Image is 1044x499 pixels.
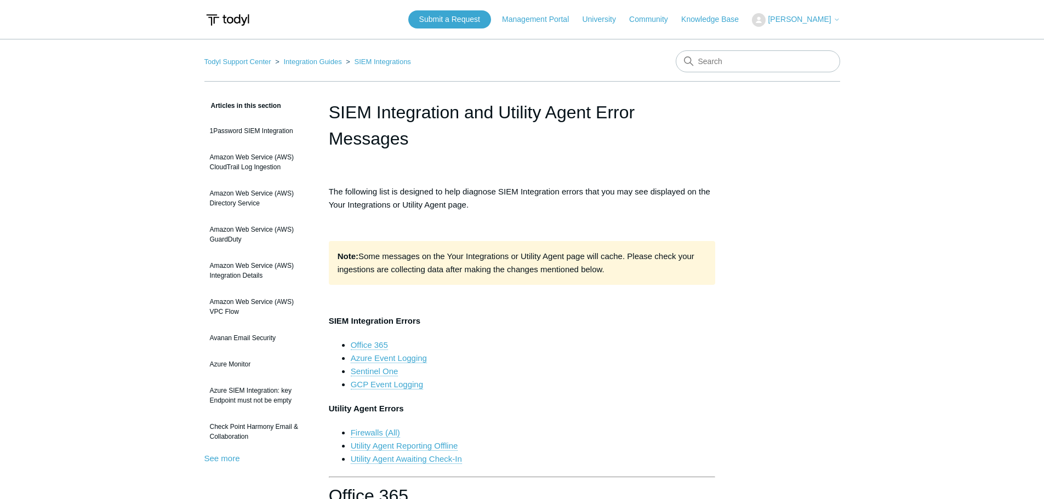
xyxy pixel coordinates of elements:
[351,441,458,451] a: Utility Agent Reporting Offline
[351,366,398,376] a: Sentinel One
[204,454,240,463] a: See more
[204,291,312,322] a: Amazon Web Service (AWS) VPC Flow
[338,251,358,261] strong: Note:
[351,454,462,464] a: Utility Agent Awaiting Check-In
[329,185,716,211] p: The following list is designed to help diagnose SIEM Integration errors that you may see displaye...
[204,328,312,348] a: Avanan Email Security
[204,380,312,411] a: Azure SIEM Integration: key Endpoint must not be empty
[344,58,411,66] li: SIEM Integrations
[329,241,716,285] div: Some messages on the Your Integrations or Utility Agent page will cache. Please check your ingest...
[408,10,491,28] a: Submit a Request
[273,58,344,66] li: Integration Guides
[351,353,427,363] a: Azure Event Logging
[681,14,750,25] a: Knowledge Base
[204,255,312,286] a: Amazon Web Service (AWS) Integration Details
[752,13,840,27] button: [PERSON_NAME]
[204,121,312,141] a: 1Password SIEM Integration
[502,14,580,25] a: Management Portal
[355,58,411,66] a: SIEM Integrations
[204,416,312,447] a: Check Point Harmony Email & Collaboration
[204,58,273,66] li: Todyl Support Center
[582,14,626,25] a: University
[204,10,251,30] img: Todyl Support Center Help Center home page
[204,219,312,250] a: Amazon Web Service (AWS) GuardDuty
[204,183,312,214] a: Amazon Web Service (AWS) Directory Service
[283,58,341,66] a: Integration Guides
[629,14,679,25] a: Community
[204,147,312,177] a: Amazon Web Service (AWS) CloudTrail Log Ingestion
[204,58,271,66] a: Todyl Support Center
[768,15,831,24] span: [PERSON_NAME]
[204,102,281,110] span: Articles in this section
[329,316,421,325] strong: SIEM Integration Errors
[204,354,312,375] a: Azure Monitor
[676,50,840,72] input: Search
[351,428,400,438] a: Firewalls (All)
[329,99,716,152] h1: SIEM Integration and Utility Agent Error Messages
[329,404,404,413] strong: Utility Agent Errors
[351,340,388,350] a: Office 365
[351,380,423,389] a: GCP Event Logging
